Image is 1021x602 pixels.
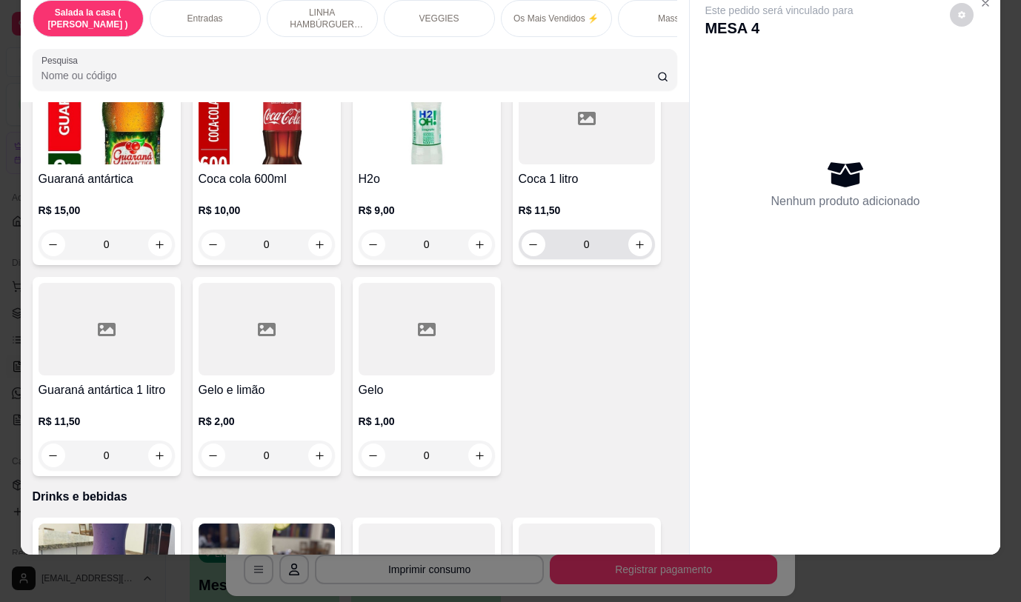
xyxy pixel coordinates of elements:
p: Massas [658,13,688,24]
p: LINHA HAMBÚRGUER ANGUS [279,7,365,30]
h4: Coca cola 600ml [199,170,335,188]
h4: Gelo [359,381,495,399]
img: product-image [39,72,175,164]
p: R$ 11,50 [519,203,655,218]
label: Pesquisa [41,54,83,67]
img: product-image [199,72,335,164]
button: increase-product-quantity [468,233,492,256]
p: MESA 4 [705,18,853,39]
button: decrease-product-quantity [41,233,65,256]
p: VEGGIES [419,13,459,24]
p: R$ 10,00 [199,203,335,218]
button: increase-product-quantity [308,233,332,256]
h4: H2o [359,170,495,188]
button: decrease-product-quantity [41,444,65,467]
button: increase-product-quantity [628,233,652,256]
p: Salada la casa ( [PERSON_NAME] ) [45,7,131,30]
h4: Gelo e limão [199,381,335,399]
img: product-image [359,72,495,164]
button: decrease-product-quantity [202,233,225,256]
button: decrease-product-quantity [362,444,385,467]
h4: Guaraná antártica 1 litro [39,381,175,399]
p: Nenhum produto adicionado [771,193,919,210]
button: increase-product-quantity [148,444,172,467]
p: R$ 15,00 [39,203,175,218]
button: decrease-product-quantity [362,233,385,256]
button: increase-product-quantity [148,233,172,256]
button: decrease-product-quantity [202,444,225,467]
p: R$ 1,00 [359,414,495,429]
input: Pesquisa [41,68,657,83]
button: increase-product-quantity [468,444,492,467]
p: R$ 2,00 [199,414,335,429]
p: Os Mais Vendidos ⚡️ [513,13,599,24]
p: Este pedido será vinculado para [705,3,853,18]
p: R$ 11,50 [39,414,175,429]
h4: Guaraná antártica [39,170,175,188]
button: decrease-product-quantity [522,233,545,256]
p: R$ 9,00 [359,203,495,218]
button: increase-product-quantity [308,444,332,467]
p: Drinks e bebidas [33,488,678,506]
p: Entradas [187,13,223,24]
button: decrease-product-quantity [950,3,974,27]
h4: Coca 1 litro [519,170,655,188]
